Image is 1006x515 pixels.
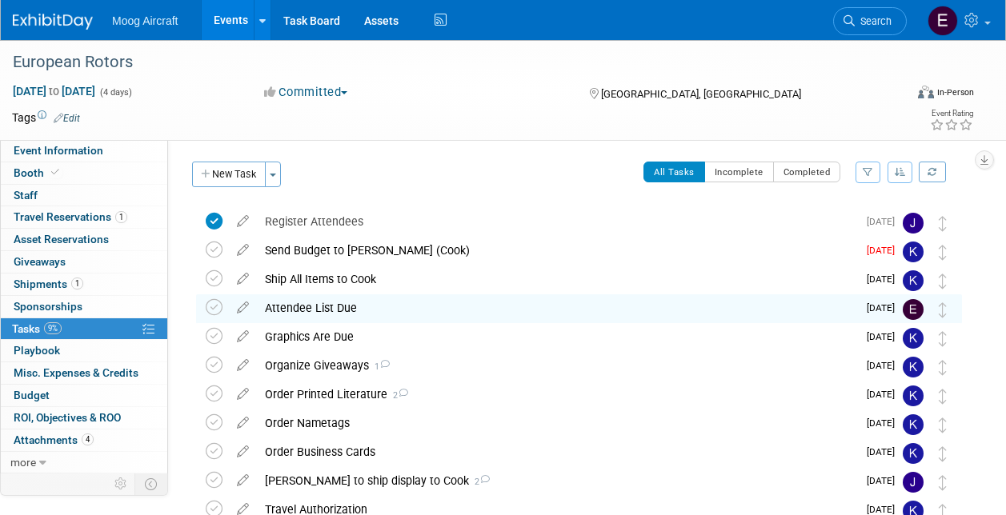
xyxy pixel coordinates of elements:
[867,216,903,227] span: [DATE]
[14,144,103,157] span: Event Information
[1,229,167,250] a: Asset Reservations
[903,357,924,377] img: Kelsey Blackley
[939,245,947,260] i: Move task
[867,302,903,313] span: [DATE]
[939,446,947,461] i: Move task
[257,294,857,321] div: Attendee List Due
[1,206,167,228] a: Travel Reservations1
[14,277,83,290] span: Shipments
[229,301,257,315] a: edit
[229,329,257,344] a: edit
[14,233,109,246] span: Asset Reservations
[14,300,82,313] span: Sponsorships
[773,162,841,182] button: Completed
[115,211,127,223] span: 1
[12,110,80,126] td: Tags
[1,340,167,361] a: Playbook
[229,416,257,430] a: edit
[1,251,167,273] a: Giveaways
[928,6,958,36] img: Edward Popek
[44,322,62,334] span: 9%
[939,360,947,375] i: Move task
[1,296,167,317] a: Sponsorships
[867,504,903,515] span: [DATE]
[903,414,924,435] img: Kelsey Blackley
[1,140,167,162] a: Event Information
[1,362,167,384] a: Misc. Expenses & Credits
[46,85,62,98] span: to
[7,48,892,77] div: European Rotors
[259,84,354,101] button: Committed
[369,361,390,372] span: 1
[257,323,857,350] div: Graphics Are Due
[82,433,94,445] span: 4
[229,387,257,401] a: edit
[1,185,167,206] a: Staff
[14,344,60,357] span: Playbook
[14,411,121,424] span: ROI, Objectives & ROO
[867,475,903,486] span: [DATE]
[936,86,974,98] div: In-Person
[387,390,408,401] span: 2
[643,162,705,182] button: All Tasks
[867,389,903,400] span: [DATE]
[12,84,96,98] span: [DATE] [DATE]
[867,446,903,457] span: [DATE]
[257,438,857,465] div: Order Business Cards
[903,242,924,262] img: Kathryn Germony
[903,213,924,234] img: Josh Maday
[939,417,947,433] i: Move task
[867,273,903,285] span: [DATE]
[903,270,924,291] img: Kelsey Blackley
[13,14,93,30] img: ExhibitDay
[903,328,924,349] img: Kathryn Germony
[12,322,62,335] span: Tasks
[919,162,946,182] a: Refresh
[930,110,973,118] div: Event Rating
[257,265,857,293] div: Ship All Items to Cook
[867,360,903,371] span: [DATE]
[939,331,947,346] i: Move task
[229,445,257,459] a: edit
[135,473,168,494] td: Toggle Event Tabs
[833,7,907,35] a: Search
[229,214,257,229] a: edit
[14,366,138,379] span: Misc. Expenses & Credits
[229,243,257,257] a: edit
[51,168,59,177] i: Booth reservation complete
[867,331,903,342] span: [DATE]
[98,87,132,98] span: (4 days)
[1,429,167,451] a: Attachments4
[939,273,947,289] i: Move task
[192,162,266,187] button: New Task
[14,255,66,268] span: Giveaways
[54,113,80,124] a: Edit
[257,237,857,264] div: Send Budget to [PERSON_NAME] (Cook)
[229,358,257,373] a: edit
[1,318,167,340] a: Tasks9%
[867,417,903,429] span: [DATE]
[855,15,892,27] span: Search
[257,208,857,235] div: Register Attendees
[257,409,857,437] div: Order Nametags
[1,407,167,429] a: ROI, Objectives & ROO
[257,352,857,379] div: Organize Giveaways
[939,302,947,317] i: Move task
[14,389,50,401] span: Budget
[903,299,924,320] img: Edward Popek
[71,277,83,289] span: 1
[229,473,257,488] a: edit
[229,272,257,286] a: edit
[903,443,924,464] img: Kelsey Blackley
[903,472,924,493] img: Josh Maday
[918,86,934,98] img: Format-Inperson.png
[257,467,857,494] div: [PERSON_NAME] to ship display to Cook
[469,477,490,487] span: 2
[704,162,774,182] button: Incomplete
[867,245,903,256] span: [DATE]
[112,14,178,27] span: Moog Aircraft
[107,473,135,494] td: Personalize Event Tab Strip
[14,210,127,223] span: Travel Reservations
[939,389,947,404] i: Move task
[601,88,801,100] span: [GEOGRAPHIC_DATA], [GEOGRAPHIC_DATA]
